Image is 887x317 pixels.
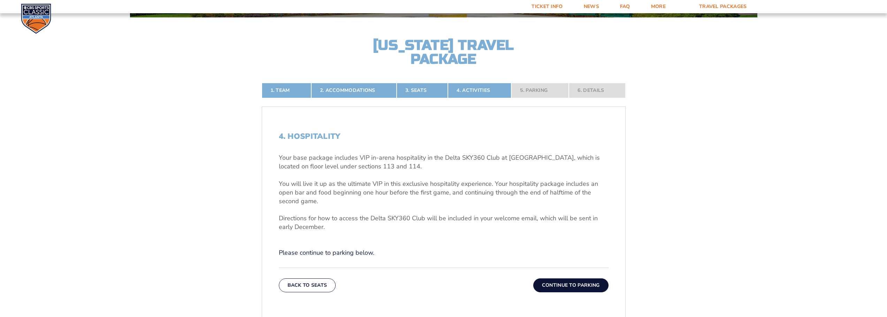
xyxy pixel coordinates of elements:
[279,180,609,206] p: You will live it up as the ultimate VIP in this exclusive hospitality experience. Your hospitalit...
[367,38,520,66] h2: [US_STATE] Travel Package
[279,153,609,171] p: Your base package includes VIP in-arena hospitality in the Delta SKY360 Club at [GEOGRAPHIC_DATA]...
[279,248,609,257] p: Please continue to parking below.
[262,83,311,98] a: 1. Team
[279,214,609,231] p: Directions for how to access the Delta SKY360 Club will be included in your welcome email, which ...
[533,278,609,292] button: Continue To Parking
[279,132,609,141] h2: 4. Hospitality
[21,3,51,34] img: CBS Sports Classic
[397,83,448,98] a: 3. Seats
[311,83,397,98] a: 2. Accommodations
[279,278,336,292] button: Back To Seats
